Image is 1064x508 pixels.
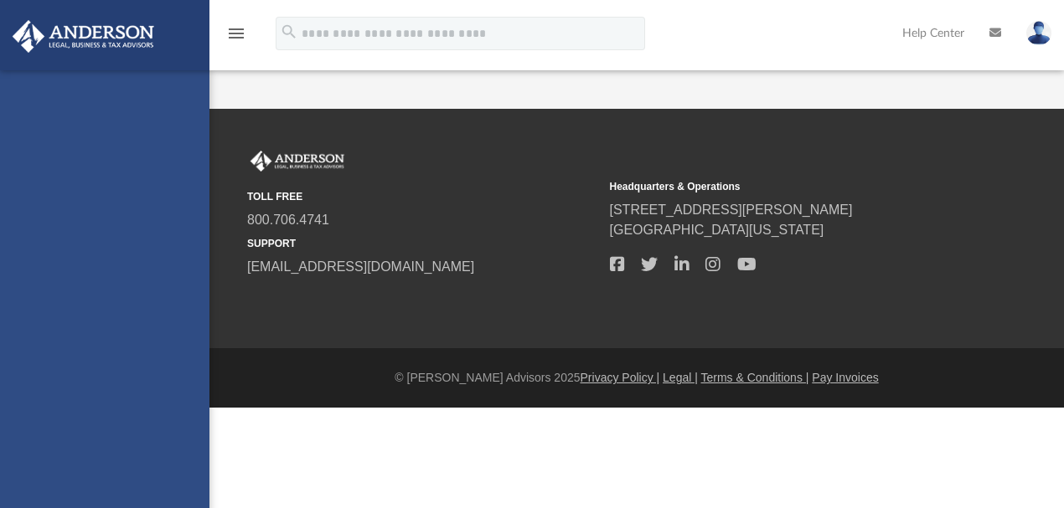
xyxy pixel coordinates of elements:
a: Pay Invoices [812,371,878,384]
i: search [280,23,298,41]
a: Legal | [663,371,698,384]
small: Headquarters & Operations [610,179,961,194]
small: SUPPORT [247,236,598,251]
img: Anderson Advisors Platinum Portal [247,151,348,172]
a: [GEOGRAPHIC_DATA][US_STATE] [610,223,824,237]
i: menu [226,23,246,44]
a: Privacy Policy | [581,371,660,384]
a: 800.706.4741 [247,213,329,227]
a: Terms & Conditions | [701,371,809,384]
a: menu [226,32,246,44]
img: User Pic [1026,21,1051,45]
small: TOLL FREE [247,189,598,204]
a: [EMAIL_ADDRESS][DOMAIN_NAME] [247,259,474,274]
div: © [PERSON_NAME] Advisors 2025 [209,369,1064,387]
a: [STREET_ADDRESS][PERSON_NAME] [610,203,853,217]
img: Anderson Advisors Platinum Portal [8,20,159,53]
